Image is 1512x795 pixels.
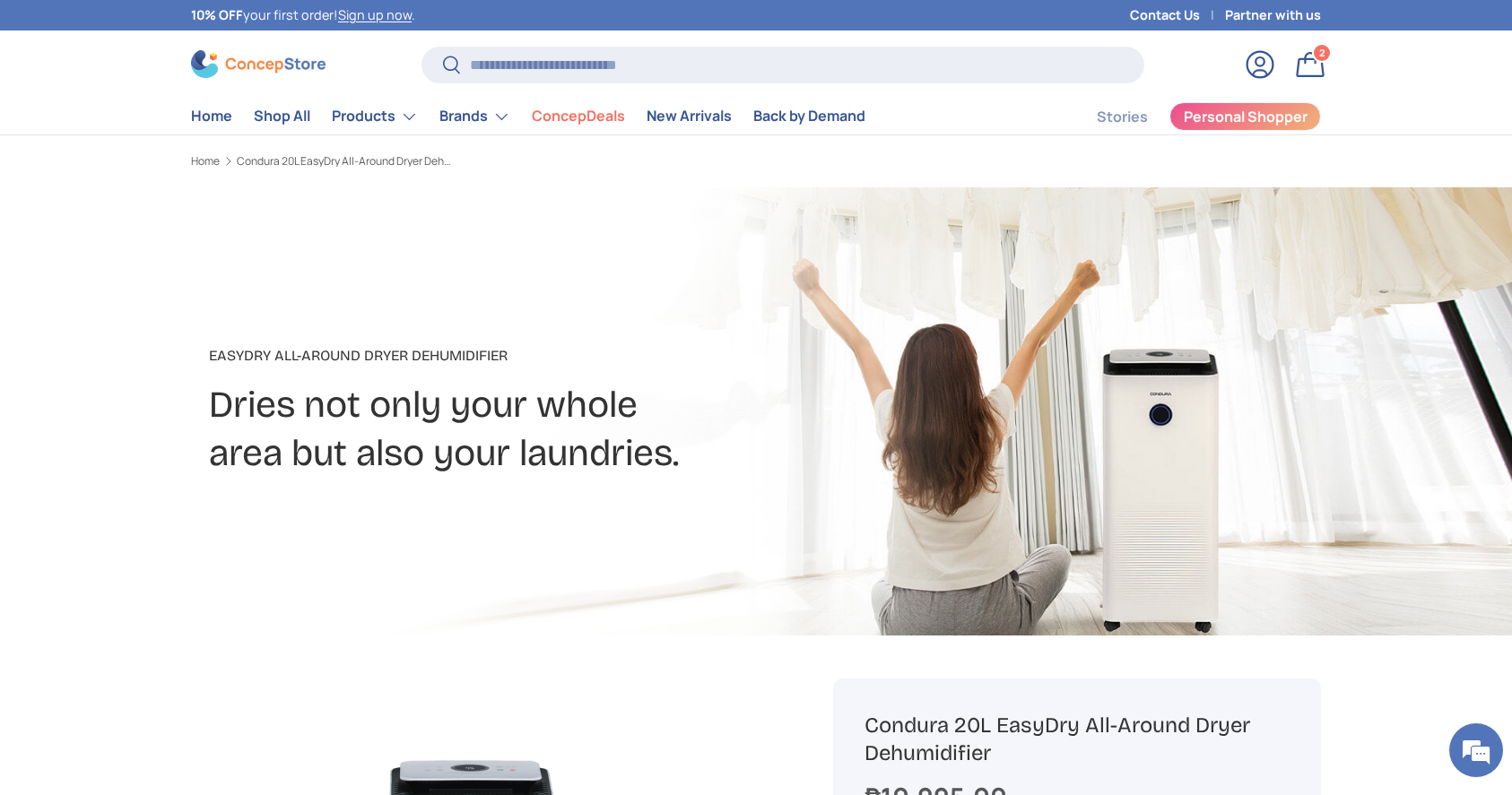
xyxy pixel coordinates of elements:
a: Condura 20L EasyDry All-Around Dryer Dehumidifier [237,156,452,167]
a: Products [332,99,418,134]
a: ConcepDeals [532,99,625,134]
nav: Secondary [1054,99,1321,134]
img: ConcepStore [191,50,326,78]
a: Personal Shopper [1169,102,1321,131]
a: Brands [439,99,510,134]
nav: Primary [191,99,865,134]
span: 2 [1319,46,1325,59]
summary: Products [321,99,429,134]
summary: Brands [429,99,521,134]
strong: 10% OFF [191,6,243,23]
a: Back by Demand [753,99,865,134]
a: Shop All [254,99,310,134]
nav: Breadcrumbs [191,153,790,169]
p: your first order! . [191,5,415,25]
a: New Arrivals [647,99,732,134]
a: Sign up now [338,6,412,23]
span: Personal Shopper [1184,109,1308,124]
a: Home [191,156,220,167]
p: EasyDry All-Around Dryer Dehumidifier [209,345,898,367]
h1: Condura 20L EasyDry All-Around Dryer Dehumidifier [865,712,1290,767]
a: Contact Us [1130,5,1225,25]
a: Stories [1097,99,1148,134]
h2: Dries not only your whole area but also your laundries. [209,381,898,478]
a: Home [191,99,232,134]
a: Partner with us [1225,5,1321,25]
